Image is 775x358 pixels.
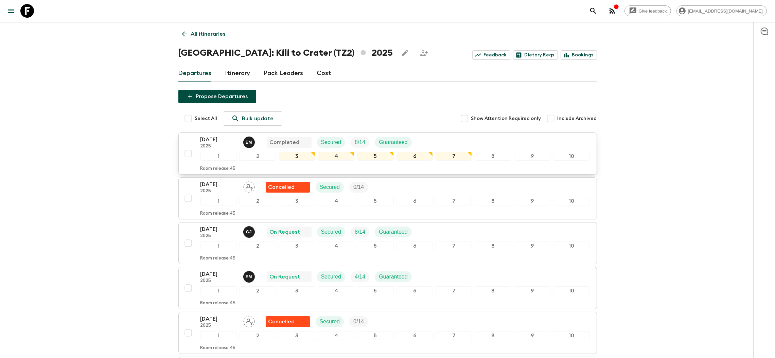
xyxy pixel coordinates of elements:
span: Emanuel Munisi [243,273,256,279]
div: 1 [200,331,237,340]
a: Departures [178,65,212,82]
a: Itinerary [225,65,250,82]
p: 2025 [200,144,238,149]
button: Edit this itinerary [398,46,412,60]
div: 3 [279,241,315,250]
div: 9 [514,331,550,340]
button: [DATE]2025Assign pack leaderFlash Pack cancellationSecuredTrip Fill12345678910Room release:45 [178,177,597,219]
div: 7 [436,197,472,205]
div: 10 [553,286,589,295]
div: 7 [436,241,472,250]
div: 5 [357,241,393,250]
span: Include Archived [558,115,597,122]
div: Trip Fill [351,227,369,237]
div: 1 [200,152,237,161]
div: 4 [318,197,354,205]
div: 8 [475,197,511,205]
div: Trip Fill [351,271,369,282]
p: Secured [320,318,340,326]
p: 8 / 14 [355,228,365,236]
div: 10 [553,197,589,205]
span: Show Attention Required only [471,115,541,122]
button: search adventures [586,4,600,18]
p: Completed [270,138,300,146]
p: [DATE] [200,180,238,189]
div: 6 [397,241,433,250]
p: [DATE] [200,225,238,233]
p: Bulk update [242,114,274,123]
div: 9 [514,152,550,161]
div: 2 [240,331,276,340]
div: 7 [436,286,472,295]
p: Secured [321,228,341,236]
div: 1 [200,197,237,205]
p: [DATE] [200,270,238,278]
span: Emanuel Munisi [243,139,256,144]
p: 2025 [200,323,238,328]
p: [DATE] [200,315,238,323]
p: Room release: 45 [200,256,236,261]
div: 6 [397,286,433,295]
a: Dietary Reqs [513,50,558,60]
a: Cost [317,65,332,82]
div: 9 [514,241,550,250]
div: 8 [475,331,511,340]
a: Bulk update [223,111,282,126]
div: 2 [240,152,276,161]
p: 2025 [200,233,238,239]
div: 6 [397,152,433,161]
p: All itineraries [191,30,226,38]
div: 8 [475,241,511,250]
button: menu [4,4,18,18]
a: Feedback [472,50,510,60]
div: Flash Pack cancellation [266,316,310,327]
div: Secured [317,227,346,237]
div: 3 [279,152,315,161]
a: Bookings [561,50,597,60]
p: On Request [270,273,300,281]
span: Assign pack leader [243,318,255,323]
a: Pack Leaders [264,65,303,82]
div: 10 [553,241,589,250]
div: Trip Fill [351,137,369,148]
div: Secured [316,182,344,193]
button: Propose Departures [178,90,256,103]
p: 4 / 14 [355,273,365,281]
div: 10 [553,331,589,340]
div: Trip Fill [349,182,368,193]
p: [DATE] [200,136,238,144]
p: 2025 [200,278,238,284]
div: Secured [316,316,344,327]
p: 0 / 14 [353,318,364,326]
div: 9 [514,197,550,205]
p: Guaranteed [379,228,408,236]
span: Give feedback [635,8,671,14]
div: 9 [514,286,550,295]
p: 2025 [200,189,238,194]
span: Select All [195,115,217,122]
p: Cancelled [268,183,295,191]
div: 3 [279,286,315,295]
button: [DATE]2025Emanuel MunisiCompletedSecuredTrip FillGuaranteed12345678910Room release:45 [178,132,597,175]
span: Gerald John [243,228,256,234]
div: 6 [397,331,433,340]
button: GJ [243,226,256,238]
p: Secured [321,273,341,281]
button: [DATE]2025Emanuel MunisiOn RequestSecuredTrip FillGuaranteed12345678910Room release:45 [178,267,597,309]
div: 7 [436,152,472,161]
div: 2 [240,286,276,295]
div: 8 [475,152,511,161]
p: Guaranteed [379,138,408,146]
div: Secured [317,137,346,148]
div: 8 [475,286,511,295]
div: 5 [357,197,393,205]
button: [DATE]2025Gerald JohnOn RequestSecuredTrip FillGuaranteed12345678910Room release:45 [178,222,597,264]
div: 7 [436,331,472,340]
div: Flash Pack cancellation [266,182,310,193]
p: Room release: 45 [200,211,236,216]
div: Secured [317,271,346,282]
div: 3 [279,331,315,340]
p: Guaranteed [379,273,408,281]
p: E M [246,274,252,280]
button: EM [243,271,256,283]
